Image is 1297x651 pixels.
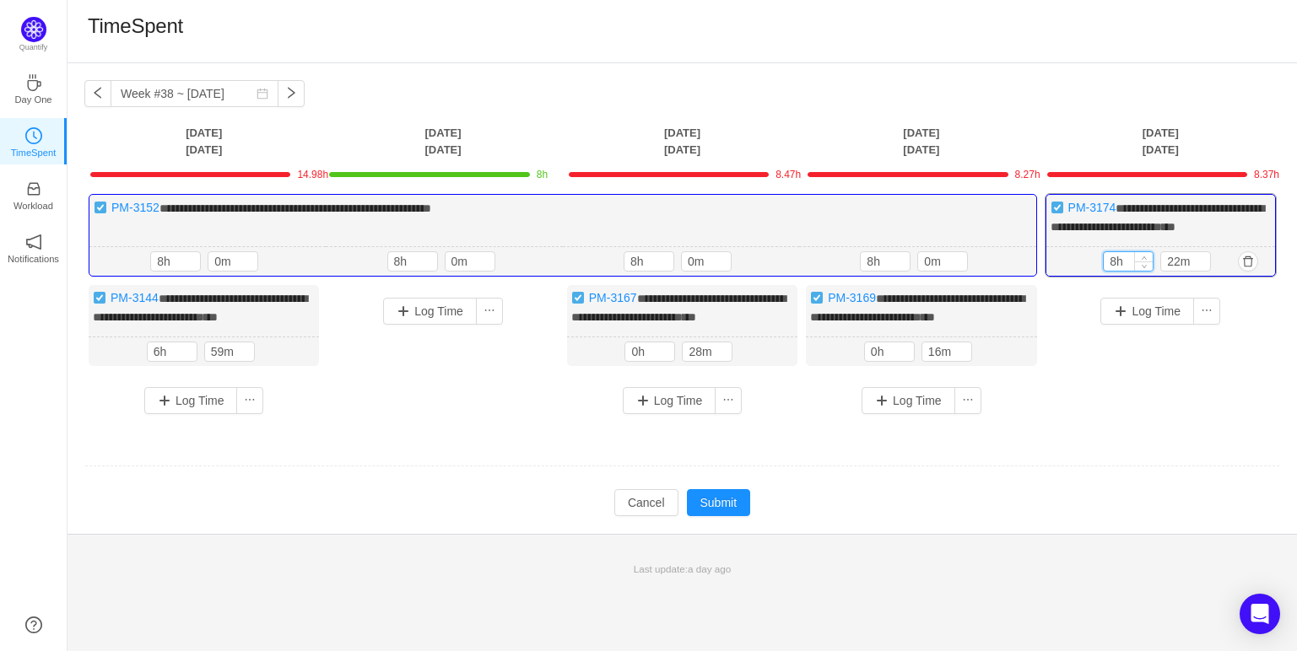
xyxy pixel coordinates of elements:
i: icon: calendar [257,88,268,100]
a: PM-3169 [828,291,876,304]
input: Select a week [111,80,278,107]
i: icon: clock-circle [25,127,42,144]
span: 14.98h [297,169,328,180]
i: icon: coffee [25,74,42,91]
th: [DATE] [DATE] [84,124,323,159]
i: icon: down [1142,264,1148,270]
p: Workload [14,198,53,213]
th: [DATE] [DATE] [802,124,1040,159]
button: icon: ellipsis [954,387,981,414]
span: 8.37h [1254,169,1279,180]
p: Day One [14,92,51,107]
img: 10738 [810,291,824,304]
button: icon: right [278,80,305,107]
p: Quantify [19,42,48,54]
button: icon: ellipsis [476,298,503,325]
th: [DATE] [DATE] [563,124,802,159]
img: Quantify [21,17,46,42]
p: Notifications [8,251,59,266]
span: Last update: [634,563,731,574]
button: Log Time [1100,298,1194,325]
th: [DATE] [DATE] [323,124,562,159]
button: icon: ellipsis [715,387,742,414]
button: Log Time [862,387,955,414]
button: icon: ellipsis [1193,298,1220,325]
span: a day ago [688,563,731,574]
a: icon: notificationNotifications [25,239,42,256]
i: icon: notification [25,234,42,250]
span: Increase Value [1135,252,1153,261]
button: Log Time [623,387,716,414]
button: Log Time [383,298,477,325]
a: icon: clock-circleTimeSpent [25,132,42,149]
span: 8.27h [1015,169,1040,180]
h1: TimeSpent [88,13,183,39]
p: TimeSpent [11,145,57,160]
img: 10738 [1051,201,1064,214]
a: PM-3144 [111,291,159,304]
button: Cancel [614,489,678,516]
a: icon: question-circle [25,616,42,633]
th: [DATE] [DATE] [1041,124,1280,159]
a: PM-3152 [111,201,159,214]
img: 10738 [93,291,106,304]
div: Open Intercom Messenger [1240,594,1280,634]
button: Submit [687,489,751,516]
span: 8h [537,169,548,180]
img: 10738 [571,291,585,304]
a: PM-3174 [1068,201,1116,214]
i: icon: up [1142,255,1148,261]
button: icon: delete [1238,251,1258,272]
i: icon: inbox [25,180,42,197]
span: Decrease Value [1135,261,1153,271]
button: Log Time [144,387,238,414]
a: PM-3167 [589,291,637,304]
img: 10738 [94,201,107,214]
a: icon: inboxWorkload [25,186,42,202]
button: icon: left [84,80,111,107]
a: icon: coffeeDay One [25,79,42,96]
button: icon: ellipsis [236,387,263,414]
span: 8.47h [775,169,801,180]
